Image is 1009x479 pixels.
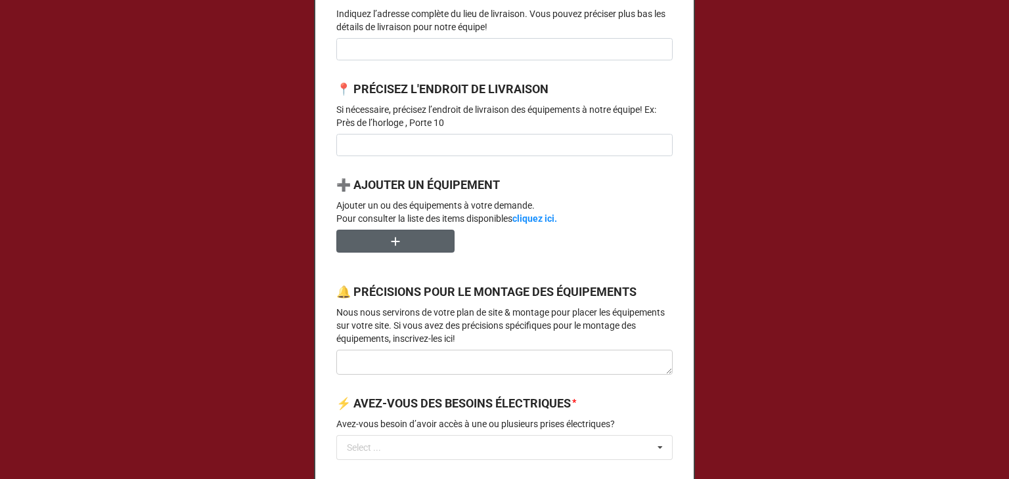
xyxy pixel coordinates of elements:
[336,306,673,345] p: Nous nous servirons de votre plan de site & montage pour placer les équipements sur votre site. S...
[336,80,549,98] label: 📍 PRÉCISEZ L'ENDROIT DE LIVRAISON
[512,213,557,224] a: cliquez ici.
[336,199,673,225] p: Ajouter un ou des équipements à votre demande. Pour consulter la liste des items disponibles
[347,443,381,452] div: Select ...
[336,103,673,129] p: Si nécessaire, précisez l’endroit de livraison des équipements à notre équipe! Ex: Près de l’horl...
[336,394,571,413] label: ⚡ AVEZ-VOUS DES BESOINS ÉLECTRIQUES
[336,283,637,301] label: 🔔 PRÉCISIONS POUR LE MONTAGE DES ÉQUIPEMENTS
[336,176,500,194] label: ➕ AJOUTER UN ÉQUIPEMENT
[336,7,673,33] p: Indiquez l’adresse complète du lieu de livraison. Vous pouvez préciser plus bas les détails de li...
[336,417,673,430] p: Avez-vous besoin d’avoir accès à une ou plusieurs prises électriques?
